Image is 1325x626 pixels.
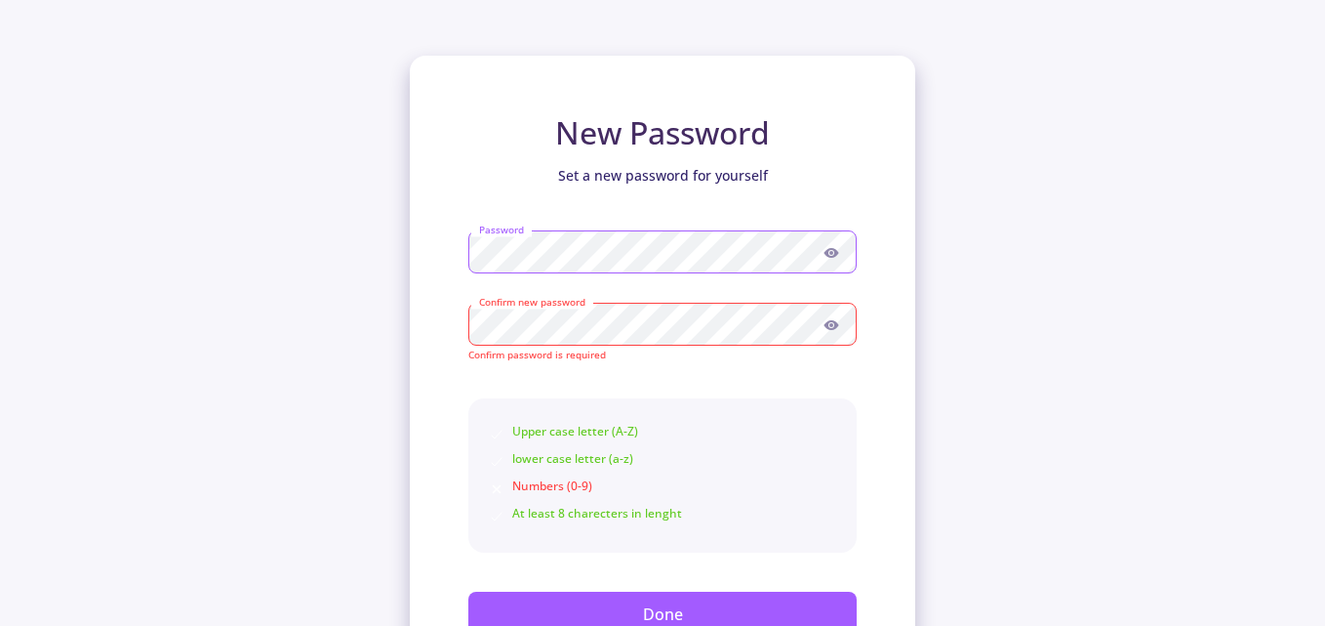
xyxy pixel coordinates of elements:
div: Upper case letter (A-Z) [489,423,836,446]
div: lower case letter (a-z) [489,450,836,474]
p: Set a new password for yourself [468,165,857,186]
div: At least 8 charecters in lenght [489,505,836,528]
div: Numbers (0-9) [489,478,836,501]
h2: New Password [468,114,857,151]
span: Confirm password is required [468,348,606,361]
